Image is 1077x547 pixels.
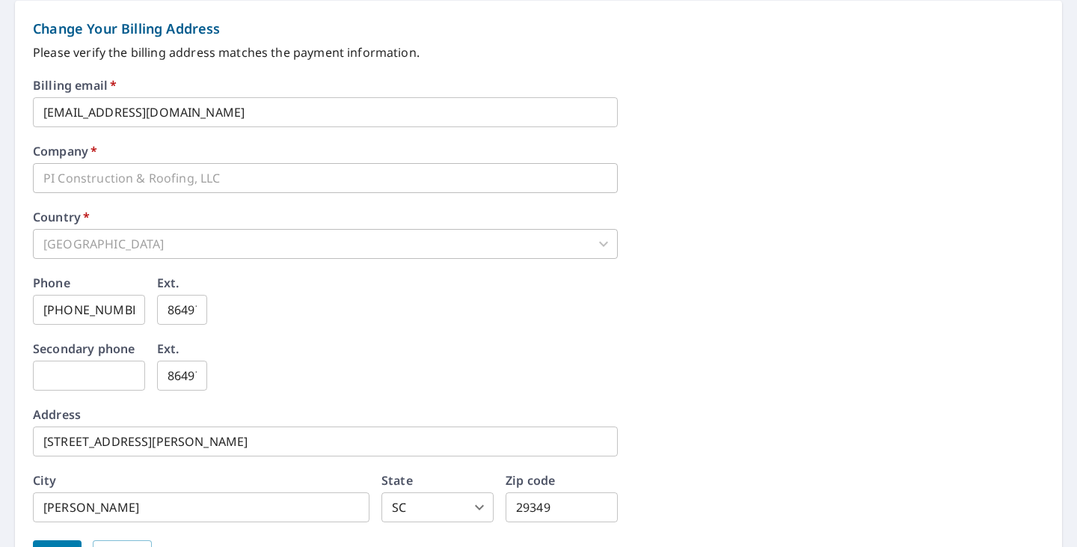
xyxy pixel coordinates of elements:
label: Ext. [157,343,179,355]
div: SC [381,492,494,522]
label: Ext. [157,277,179,289]
label: Zip code [506,474,555,486]
label: Address [33,409,81,421]
label: Country [33,211,90,223]
label: State [381,474,413,486]
label: City [33,474,57,486]
p: Change Your Billing Address [33,19,1044,39]
label: Phone [33,277,70,289]
label: Billing email [33,79,117,91]
p: Please verify the billing address matches the payment information. [33,43,1044,61]
label: Secondary phone [33,343,135,355]
label: Company [33,145,97,157]
div: [GEOGRAPHIC_DATA] [33,229,618,259]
